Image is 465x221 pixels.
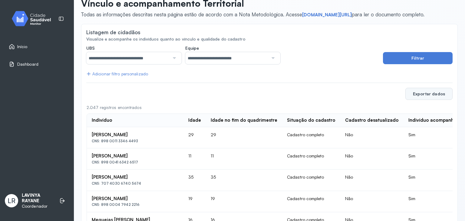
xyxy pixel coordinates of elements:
[87,105,452,110] div: 2.047 registros encontrados
[92,160,179,164] div: CNS: 898 0041 6342 6517
[92,153,179,159] div: [PERSON_NAME]
[92,132,179,138] div: [PERSON_NAME]
[188,117,201,123] div: Idade
[86,29,140,35] div: Listagem de cidadãos
[6,10,61,28] img: monitor.svg
[92,196,179,202] div: [PERSON_NAME]
[282,191,340,212] td: Cadastro completo
[408,117,463,123] div: Indivíduo acompanhado
[282,148,340,170] td: Cadastro completo
[340,170,404,191] td: Não
[206,170,282,191] td: 35
[183,191,206,212] td: 19
[86,37,453,42] div: Visualize e acompanhe os indivíduos quanto ao vínculo e qualidade do cadastro
[345,117,399,123] div: Cadastro desatualizado
[282,127,340,148] td: Cadastro completo
[92,174,179,180] div: [PERSON_NAME]
[340,148,404,170] td: Não
[183,148,206,170] td: 11
[183,127,206,148] td: 29
[183,170,206,191] td: 35
[340,127,404,148] td: Não
[340,191,404,212] td: Não
[302,12,352,18] a: [DOMAIN_NAME][URL]
[206,191,282,212] td: 19
[8,197,15,205] span: LR
[22,204,53,209] p: Coordenador
[92,181,179,186] div: CNS: 707 4030 6740 5674
[287,117,335,123] div: Situação do cadastro
[9,44,65,50] a: Início
[17,44,28,49] span: Início
[81,11,424,18] span: Todas as informações descritas nesta página estão de acordo com a Nota Metodológica. Acesse para ...
[206,127,282,148] td: 29
[405,88,453,100] button: Exportar dados
[9,61,65,67] a: Dashboard
[185,45,199,51] span: Equipe
[92,117,112,123] div: Indivíduo
[22,193,53,204] p: LAVINYA RAYANE
[92,203,179,207] div: CNS: 898 0004 7942 2216
[17,62,38,67] span: Dashboard
[86,71,148,77] div: Adicionar filtro personalizado
[383,52,453,64] button: Filtrar
[282,170,340,191] td: Cadastro completo
[92,139,179,143] div: CNS: 898 0011 3346 4493
[86,45,95,51] span: UBS
[206,148,282,170] td: 11
[211,117,277,123] div: Idade no fim do quadrimestre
